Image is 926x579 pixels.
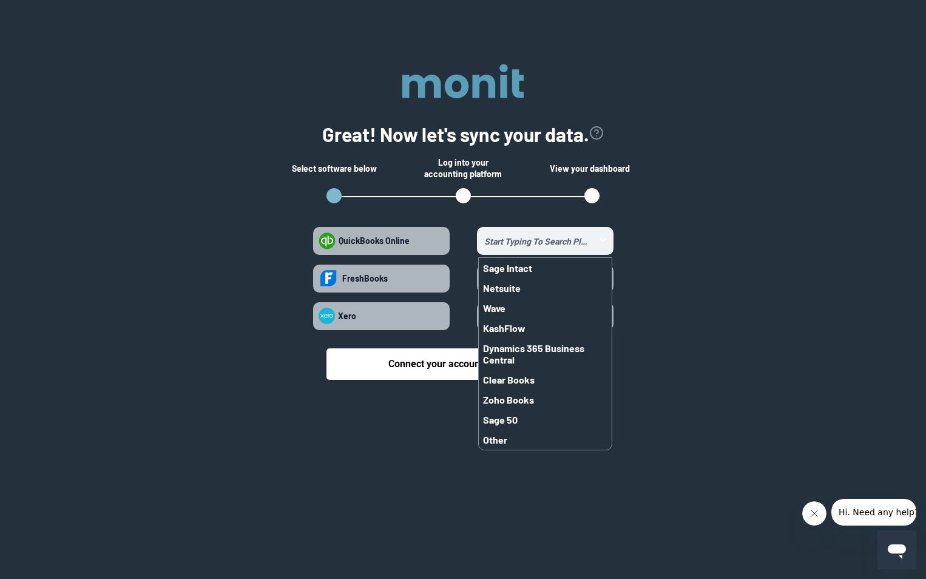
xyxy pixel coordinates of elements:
iframe: Message from company [831,499,916,526]
strong: QuickBooks Online [339,235,410,246]
span: Dynamics 365 Business Central [483,342,607,365]
span: Sage 50 [483,414,518,425]
img: freshbooks [319,266,339,291]
strong: Xero [338,311,356,321]
iframe: Close message [802,501,826,526]
img: quickbooks-online [319,232,336,249]
span: Hi. Need any help? [7,8,87,18]
strong: FreshBooks [342,273,388,283]
button: view accounting link security info [589,121,604,148]
span: Sage Intact [483,262,532,274]
span: Clear Books [483,374,535,385]
button: Zoho Books [479,390,612,410]
button: open step 1 [326,188,342,203]
button: Wave [479,298,612,318]
button: Dynamics 365 Business Central [479,338,612,370]
div: Select software below [292,156,377,180]
button: toggle menu [597,234,609,248]
span: Zoho Books [483,394,534,405]
button: Sage Intact [479,258,612,278]
span: Wave [483,302,505,314]
input: toggle menuSage IntactNetsuiteWaveKashFlowDynamics 365 Business CentralClear BooksZoho BooksSage ... [478,234,594,248]
div: View your dashboard [550,156,635,180]
button: Clear Books [479,370,612,390]
iframe: Button to launch messaging window [877,530,916,569]
span: Netsuite [483,282,521,294]
button: open step 2 [456,188,471,203]
span: Other [483,434,507,445]
div: Log into your accounting platform [421,156,505,180]
button: Netsuite [479,278,612,298]
svg: view accounting link security info [589,126,604,140]
img: logo [402,61,524,105]
button: Connect your accounting software [326,348,600,380]
h1: Great! Now let's sync your data. [322,121,589,148]
img: xero [319,308,335,324]
button: KashFlow [479,318,612,338]
button: Sage 50 [479,410,612,430]
button: open step 3 [584,188,600,203]
button: Other [479,430,612,450]
ol: Steps Indicator [311,188,615,208]
span: KashFlow [483,322,526,334]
